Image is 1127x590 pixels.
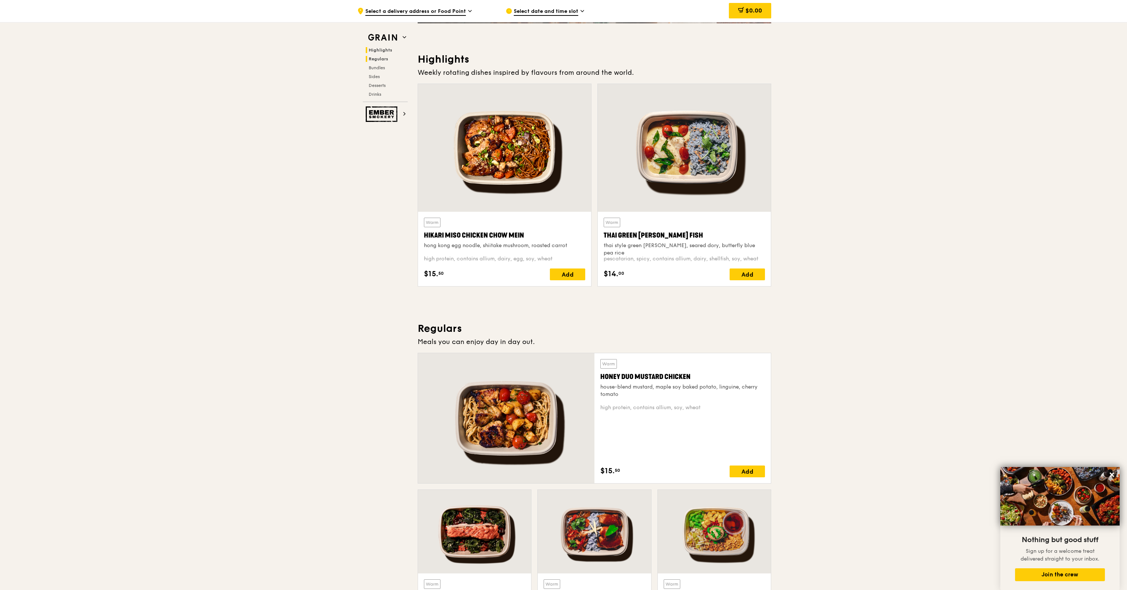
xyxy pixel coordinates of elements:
[369,65,385,70] span: Bundles
[424,242,585,249] div: hong kong egg noodle, shiitake mushroom, roasted carrot
[1022,535,1098,544] span: Nothing but good stuff
[424,230,585,240] div: Hikari Miso Chicken Chow Mein
[438,270,444,276] span: 50
[745,7,762,14] span: $0.00
[604,268,618,280] span: $14.
[600,359,617,369] div: Warm
[369,56,388,62] span: Regulars
[615,467,620,473] span: 50
[1021,548,1099,562] span: Sign up for a welcome treat delivered straight to your inbox.
[418,53,771,66] h3: Highlights
[424,268,438,280] span: $15.
[730,268,765,280] div: Add
[600,372,765,382] div: Honey Duo Mustard Chicken
[424,579,440,589] div: Warm
[544,579,560,589] div: Warm
[514,8,578,16] span: Select date and time slot
[600,383,765,398] div: house-blend mustard, maple soy baked potato, linguine, cherry tomato
[730,466,765,477] div: Add
[604,242,765,257] div: thai style green [PERSON_NAME], seared dory, butterfly blue pea rice
[600,404,765,411] div: high protein, contains allium, soy, wheat
[424,255,585,263] div: high protein, contains allium, dairy, egg, soy, wheat
[369,92,381,97] span: Drinks
[369,48,392,53] span: Highlights
[424,218,440,227] div: Warm
[604,255,765,263] div: pescatarian, spicy, contains allium, dairy, shellfish, soy, wheat
[604,218,620,227] div: Warm
[550,268,585,280] div: Add
[418,322,771,335] h3: Regulars
[418,337,771,347] div: Meals you can enjoy day in day out.
[1015,568,1105,581] button: Join the crew
[600,466,615,477] span: $15.
[366,106,400,122] img: Ember Smokery web logo
[1000,467,1120,526] img: DSC07876-Edit02-Large.jpeg
[369,74,380,79] span: Sides
[604,230,765,240] div: Thai Green [PERSON_NAME] Fish
[664,579,680,589] div: Warm
[618,270,624,276] span: 00
[1106,469,1118,481] button: Close
[366,31,400,44] img: Grain web logo
[369,83,386,88] span: Desserts
[365,8,466,16] span: Select a delivery address or Food Point
[418,67,771,78] div: Weekly rotating dishes inspired by flavours from around the world.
